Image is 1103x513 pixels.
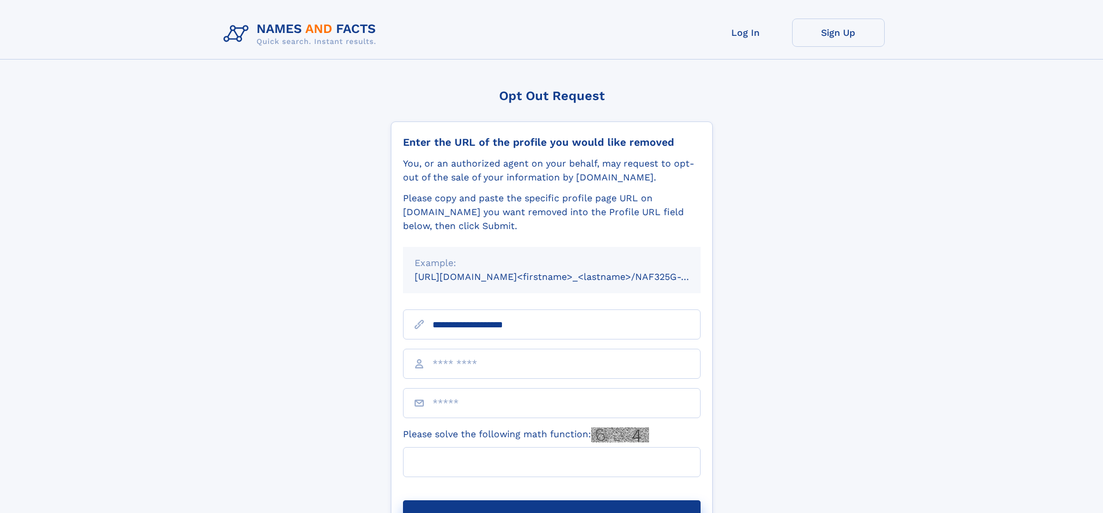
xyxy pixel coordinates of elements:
div: Enter the URL of the profile you would like removed [403,136,701,149]
div: Opt Out Request [391,88,713,103]
div: Example: [415,256,689,270]
div: Please copy and paste the specific profile page URL on [DOMAIN_NAME] you want removed into the Pr... [403,191,701,233]
label: Please solve the following math function: [403,427,649,442]
small: [URL][DOMAIN_NAME]<firstname>_<lastname>/NAF325G-xxxxxxxx [415,271,723,282]
div: You, or an authorized agent on your behalf, may request to opt-out of the sale of your informatio... [403,157,701,184]
img: Logo Names and Facts [219,19,386,50]
a: Log In [699,19,792,47]
a: Sign Up [792,19,885,47]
